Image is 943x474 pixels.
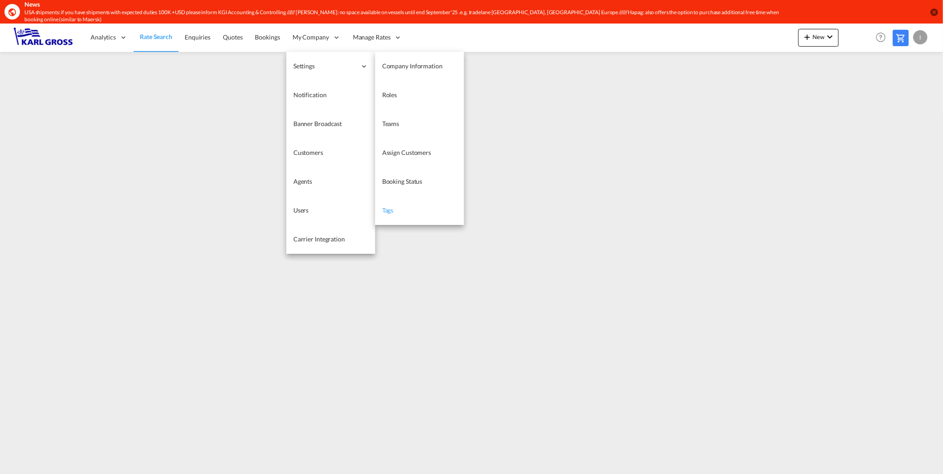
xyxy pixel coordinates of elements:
[382,62,443,70] span: Company Information
[382,206,394,214] span: Tags
[8,8,17,16] md-icon: icon-earth
[375,81,464,110] a: Roles
[913,30,927,44] div: I
[375,167,464,196] a: Booking Status
[375,196,464,225] a: Tags
[134,23,178,52] a: Rate Search
[382,120,400,127] span: Teams
[353,33,391,42] span: Manage Rates
[286,196,375,225] a: Users
[293,62,357,71] span: Settings
[824,32,835,42] md-icon: icon-chevron-down
[293,149,323,156] span: Customers
[873,30,893,46] div: Help
[375,52,464,81] a: Company Information
[293,33,329,42] span: My Company
[293,120,342,127] span: Banner Broadcast
[84,23,134,52] div: Analytics
[802,33,835,40] span: New
[24,9,798,24] div: USA shipments: if you have shipments with expected duties 100K +USD please inform KGI Accounting ...
[286,52,375,81] div: Settings
[293,91,327,99] span: Notification
[13,28,73,47] img: 3269c73066d711f095e541db4db89301.png
[293,178,312,185] span: Agents
[217,23,249,52] a: Quotes
[293,235,345,243] span: Carrier Integration
[286,225,375,254] a: Carrier Integration
[140,33,172,40] span: Rate Search
[375,110,464,138] a: Teams
[286,23,347,52] div: My Company
[873,30,888,45] span: Help
[178,23,217,52] a: Enquiries
[382,178,423,185] span: Booking Status
[382,149,431,156] span: Assign Customers
[347,23,408,52] div: Manage Rates
[185,33,210,41] span: Enquiries
[375,138,464,167] a: Assign Customers
[286,167,375,196] a: Agents
[249,23,286,52] a: Bookings
[223,33,242,41] span: Quotes
[286,138,375,167] a: Customers
[798,29,839,47] button: icon-plus 400-fgNewicon-chevron-down
[293,206,309,214] span: Users
[802,32,812,42] md-icon: icon-plus 400-fg
[91,33,116,42] span: Analytics
[286,81,375,110] a: Notification
[286,110,375,138] a: Banner Broadcast
[930,8,939,16] button: icon-close-circle
[382,91,397,99] span: Roles
[255,33,280,41] span: Bookings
